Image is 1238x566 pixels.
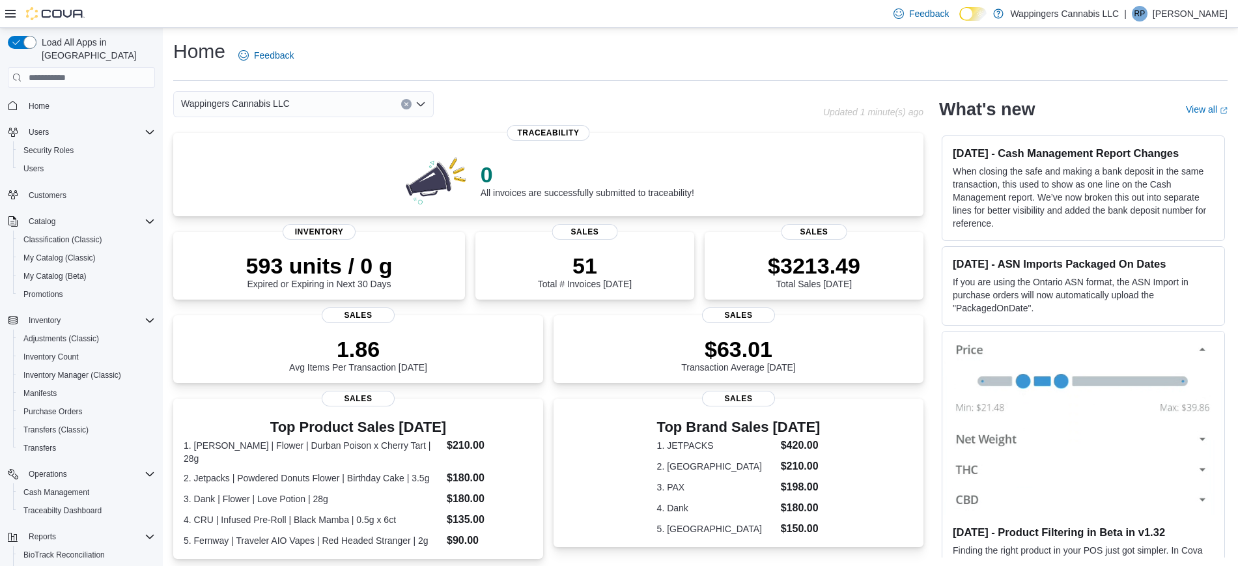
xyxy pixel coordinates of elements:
[3,96,160,115] button: Home
[18,367,126,383] a: Inventory Manager (Classic)
[768,253,860,289] div: Total Sales [DATE]
[681,336,796,362] p: $63.01
[13,231,160,249] button: Classification (Classic)
[953,526,1214,539] h3: [DATE] - Product Filtering in Beta in v1.32
[481,162,694,198] div: All invoices are successfully submitted to traceability!
[184,419,533,435] h3: Top Product Sales [DATE]
[23,487,89,498] span: Cash Management
[3,123,160,141] button: Users
[18,503,107,518] a: Traceabilty Dashboard
[447,533,533,548] dd: $90.00
[1132,6,1147,21] div: Ripal Patel
[1153,6,1228,21] p: [PERSON_NAME]
[447,470,533,486] dd: $180.00
[18,161,49,177] a: Users
[289,336,427,373] div: Avg Items Per Transaction [DATE]
[1220,107,1228,115] svg: External link
[447,438,533,453] dd: $210.00
[18,250,101,266] a: My Catalog (Classic)
[23,425,89,435] span: Transfers (Classic)
[23,214,61,229] button: Catalog
[13,267,160,285] button: My Catalog (Beta)
[18,331,155,347] span: Adjustments (Classic)
[18,485,155,500] span: Cash Management
[13,421,160,439] button: Transfers (Classic)
[507,125,589,141] span: Traceability
[173,38,225,64] h1: Home
[953,147,1214,160] h3: [DATE] - Cash Management Report Changes
[18,440,61,456] a: Transfers
[657,419,821,435] h3: Top Brand Sales [DATE]
[18,250,155,266] span: My Catalog (Classic)
[184,492,442,505] dt: 3. Dank | Flower | Love Potion | 28g
[18,143,155,158] span: Security Roles
[13,403,160,421] button: Purchase Orders
[657,439,776,452] dt: 1. JETPACKS
[781,459,821,474] dd: $210.00
[23,370,121,380] span: Inventory Manager (Classic)
[781,438,821,453] dd: $420.00
[23,388,57,399] span: Manifests
[289,336,427,362] p: 1.86
[18,331,104,347] a: Adjustments (Classic)
[18,422,94,438] a: Transfers (Classic)
[953,276,1214,315] p: If you are using the Ontario ASN format, the ASN Import in purchase orders will now automatically...
[246,253,393,289] div: Expired or Expiring in Next 30 Days
[283,224,356,240] span: Inventory
[18,404,88,419] a: Purchase Orders
[29,127,49,137] span: Users
[3,186,160,205] button: Customers
[23,443,56,453] span: Transfers
[184,439,442,465] dt: 1. [PERSON_NAME] | Flower | Durban Poison x Cherry Tart | 28g
[538,253,632,279] p: 51
[23,406,83,417] span: Purchase Orders
[23,333,99,344] span: Adjustments (Classic)
[13,348,160,366] button: Inventory Count
[23,214,155,229] span: Catalog
[909,7,949,20] span: Feedback
[29,315,61,326] span: Inventory
[953,165,1214,230] p: When closing the safe and making a bank deposit in the same transaction, this used to show as one...
[1186,104,1228,115] a: View allExternal link
[23,145,74,156] span: Security Roles
[13,384,160,403] button: Manifests
[702,391,775,406] span: Sales
[1124,6,1127,21] p: |
[13,285,160,304] button: Promotions
[18,367,155,383] span: Inventory Manager (Classic)
[1134,6,1146,21] span: RP
[18,404,155,419] span: Purchase Orders
[18,232,107,248] a: Classification (Classic)
[702,307,775,323] span: Sales
[13,439,160,457] button: Transfers
[13,502,160,520] button: Traceabilty Dashboard
[415,99,426,109] button: Open list of options
[23,97,155,113] span: Home
[3,212,160,231] button: Catalog
[3,528,160,546] button: Reports
[3,311,160,330] button: Inventory
[781,224,847,240] span: Sales
[23,188,72,203] a: Customers
[23,124,155,140] span: Users
[29,531,56,542] span: Reports
[657,481,776,494] dt: 3. PAX
[23,271,87,281] span: My Catalog (Beta)
[18,440,155,456] span: Transfers
[18,349,155,365] span: Inventory Count
[23,124,54,140] button: Users
[18,547,110,563] a: BioTrack Reconciliation
[13,330,160,348] button: Adjustments (Classic)
[254,49,294,62] span: Feedback
[552,224,618,240] span: Sales
[13,366,160,384] button: Inventory Manager (Classic)
[23,289,63,300] span: Promotions
[657,502,776,515] dt: 4. Dank
[322,307,395,323] span: Sales
[18,386,62,401] a: Manifests
[18,268,92,284] a: My Catalog (Beta)
[13,546,160,564] button: BioTrack Reconciliation
[953,257,1214,270] h3: [DATE] - ASN Imports Packaged On Dates
[18,232,155,248] span: Classification (Classic)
